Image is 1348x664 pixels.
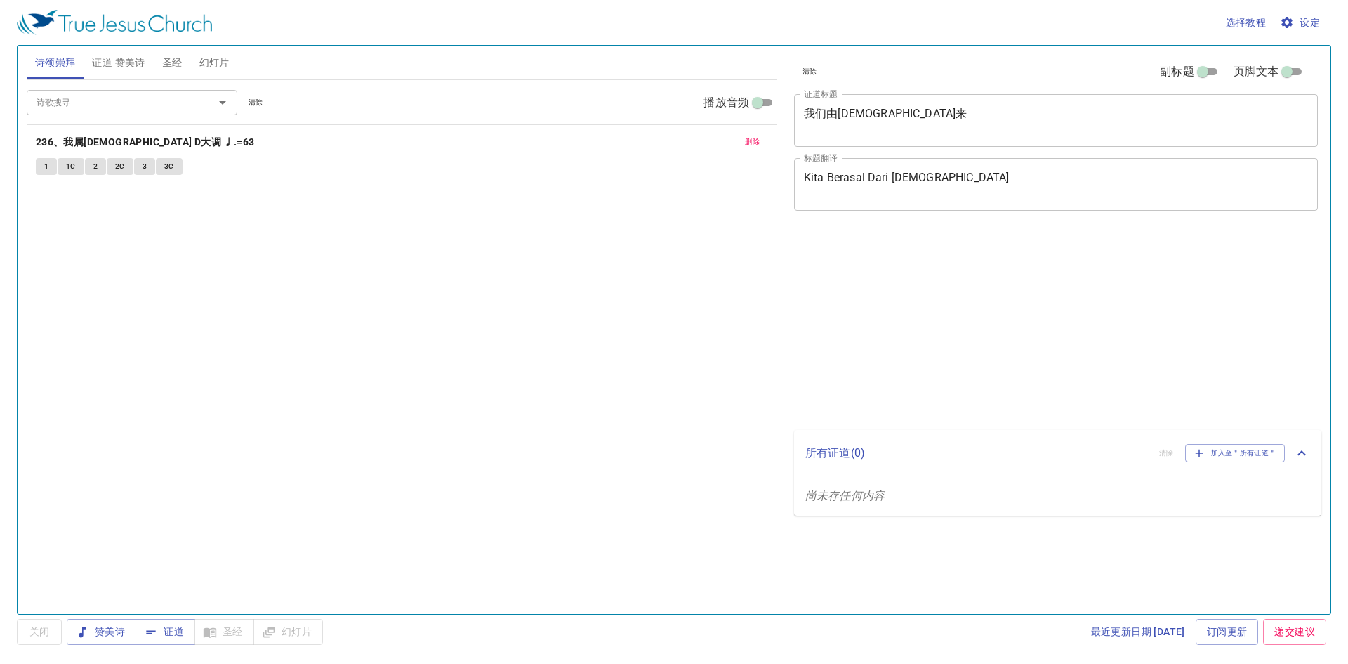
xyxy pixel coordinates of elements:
[66,160,76,173] span: 1C
[67,619,136,645] button: 赞美诗
[93,160,98,173] span: 2
[804,171,1308,197] textarea: Kita Berasal Dari [DEMOGRAPHIC_DATA]
[736,134,768,150] button: 删除
[1185,444,1286,462] button: 加入至＂所有证道＂
[92,54,145,72] span: 证道 赞美诗
[164,160,174,173] span: 3C
[1091,623,1185,641] span: 最近更新日期 [DATE]
[1277,10,1326,36] button: 设定
[1220,10,1272,36] button: 选择教程
[240,94,272,111] button: 清除
[156,158,183,175] button: 3C
[1283,14,1320,32] span: 设定
[36,158,57,175] button: 1
[805,445,1148,462] p: 所有证道 ( 0 )
[804,107,1308,134] textarea: 我们由[DEMOGRAPHIC_DATA]来
[147,623,184,641] span: 证道
[134,158,155,175] button: 3
[17,10,212,35] img: True Jesus Church
[1194,447,1276,460] span: 加入至＂所有证道＂
[78,623,125,641] span: 赞美诗
[745,136,760,148] span: 删除
[1226,14,1267,32] span: 选择教程
[805,489,885,502] i: 尚未存任何内容
[107,158,133,175] button: 2C
[794,430,1321,476] div: 所有证道(0)清除加入至＂所有证道＂
[1085,619,1191,645] a: 最近更新日期 [DATE]
[788,226,1215,425] iframe: from-child
[1207,623,1248,641] span: 订阅更新
[213,93,232,112] button: Open
[136,619,195,645] button: 证道
[35,54,76,72] span: 诗颂崇拜
[1196,619,1259,645] a: 订阅更新
[58,158,84,175] button: 1C
[162,54,183,72] span: 圣经
[1274,623,1315,641] span: 递交建议
[115,160,125,173] span: 2C
[1263,619,1326,645] a: 递交建议
[143,160,147,173] span: 3
[36,134,255,151] b: 236、我属[DEMOGRAPHIC_DATA] D大调 ♩.=63
[199,54,230,72] span: 幻灯片
[1160,63,1194,80] span: 副标题
[1234,63,1279,80] span: 页脚文本
[802,65,817,78] span: 清除
[85,158,106,175] button: 2
[794,63,826,80] button: 清除
[249,96,263,109] span: 清除
[703,94,749,111] span: 播放音频
[36,134,257,151] button: 236、我属[DEMOGRAPHIC_DATA] D大调 ♩.=63
[44,160,48,173] span: 1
